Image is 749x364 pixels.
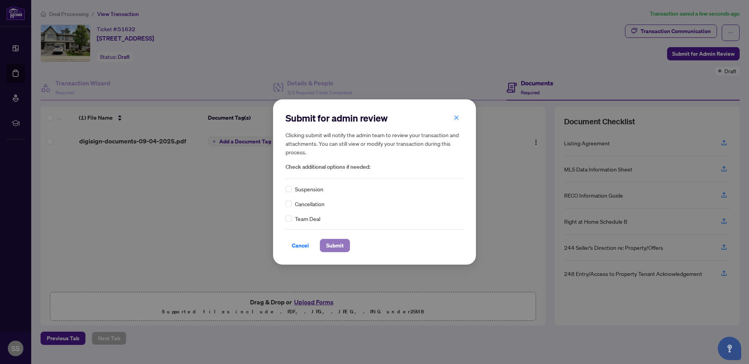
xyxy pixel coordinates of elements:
h5: Clicking submit will notify the admin team to review your transaction and attachments. You can st... [286,131,463,156]
span: close [454,115,459,120]
span: Submit [326,239,344,252]
span: Cancel [292,239,309,252]
button: Open asap [718,337,741,360]
span: Check additional options if needed: [286,163,463,171]
span: Team Deal [295,214,320,223]
span: Cancellation [295,200,325,208]
span: Suspension [295,185,323,193]
button: Cancel [286,239,315,252]
h2: Submit for admin review [286,112,463,124]
button: Submit [320,239,350,252]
